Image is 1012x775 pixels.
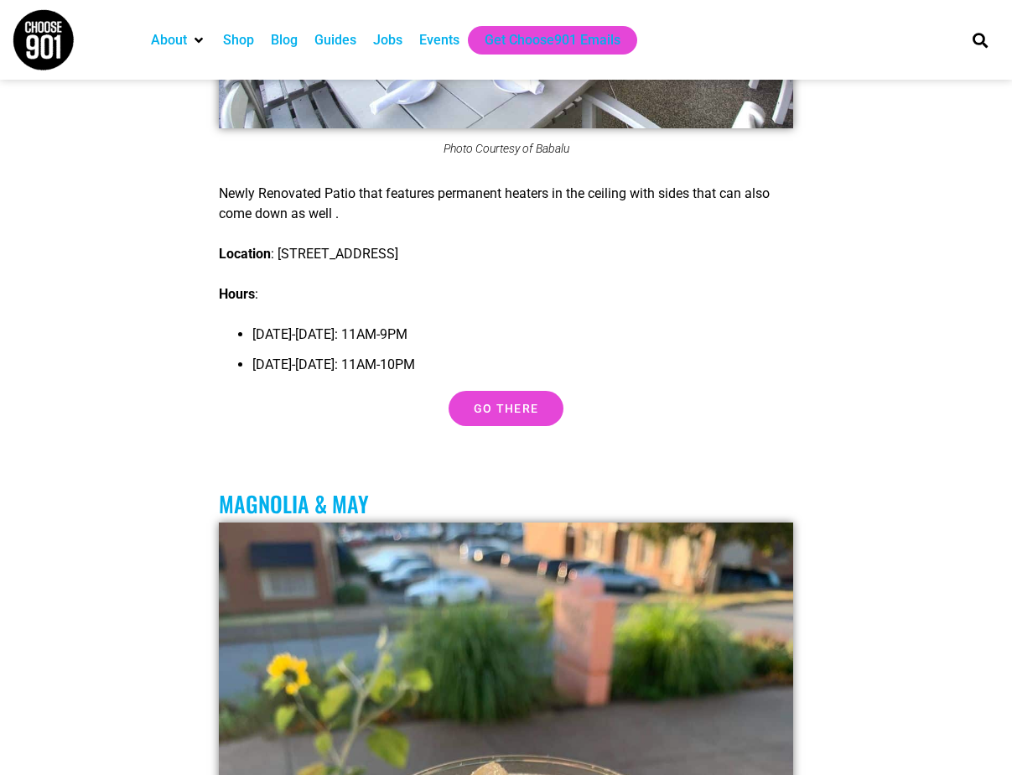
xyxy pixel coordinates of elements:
[474,403,538,414] span: Go There
[219,284,792,304] p: :
[219,487,369,520] a: Magnolia & May
[219,286,255,302] strong: Hours
[485,30,620,50] a: Get Choose901 Emails
[143,26,215,55] div: About
[966,26,994,54] div: Search
[252,356,415,372] span: [DATE]-[DATE]: 11AM-10PM
[252,326,407,342] span: [DATE]-[DATE]: 11AM-9PM
[219,184,792,224] p: Newly Renovated Patio that features permanent heaters in the ceiling with sides that can also com...
[219,142,792,155] figcaption: Photo Courtesy of Babalu
[419,30,459,50] a: Events
[223,30,254,50] a: Shop
[219,246,271,262] strong: Location
[373,30,402,50] a: Jobs
[271,30,298,50] a: Blog
[449,391,563,426] a: Go There
[314,30,356,50] a: Guides
[219,244,792,264] p: : [STREET_ADDRESS]
[151,30,187,50] a: About
[143,26,944,55] nav: Main nav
